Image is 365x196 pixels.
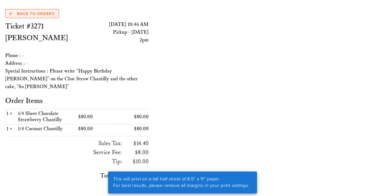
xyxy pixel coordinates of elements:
[5,126,18,132] div: ×
[18,126,76,132] div: 1/4 Coconut Chantilly
[77,21,149,29] div: [DATE] 10:46 AM
[100,172,128,179] span: Total Cost:
[5,96,149,106] h2: Order Items
[5,21,77,32] h2: Ticket #3271
[125,139,149,148] h3: $14.40
[5,60,149,67] div: Address : -
[77,124,113,133] div: $80.00
[113,112,149,121] div: $80.00
[125,157,149,166] h3: $10.00
[5,67,149,91] div: Special Instructions : Please write ''Happy Birthday [PERSON_NAME]'' on the Choc Straw Chantilly ...
[5,126,10,132] span: 1
[5,110,10,117] span: 1
[5,9,59,18] a: Back to Orders
[77,29,149,36] div: Pickup - [DATE]
[77,36,149,44] div: 2pm
[77,112,113,121] div: $80.00
[5,32,77,44] h2: [PERSON_NAME]
[5,157,122,166] h3: Tip:
[108,171,254,193] div: This will print on a tall half sheet of 8.5" x 11" paper. For best results, please remove all mar...
[9,11,55,17] span: Back to Orders
[125,148,149,157] h3: $8.00
[5,148,122,157] h3: Service Fee:
[5,171,149,180] h3: $192.40
[18,110,76,123] div: 1/4 Sheet Chocolate Strawberry Chantilly
[113,124,149,133] div: $80.00
[5,110,18,123] div: ×
[5,139,122,148] h3: Sales Tax:
[5,52,149,60] div: Phone : -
